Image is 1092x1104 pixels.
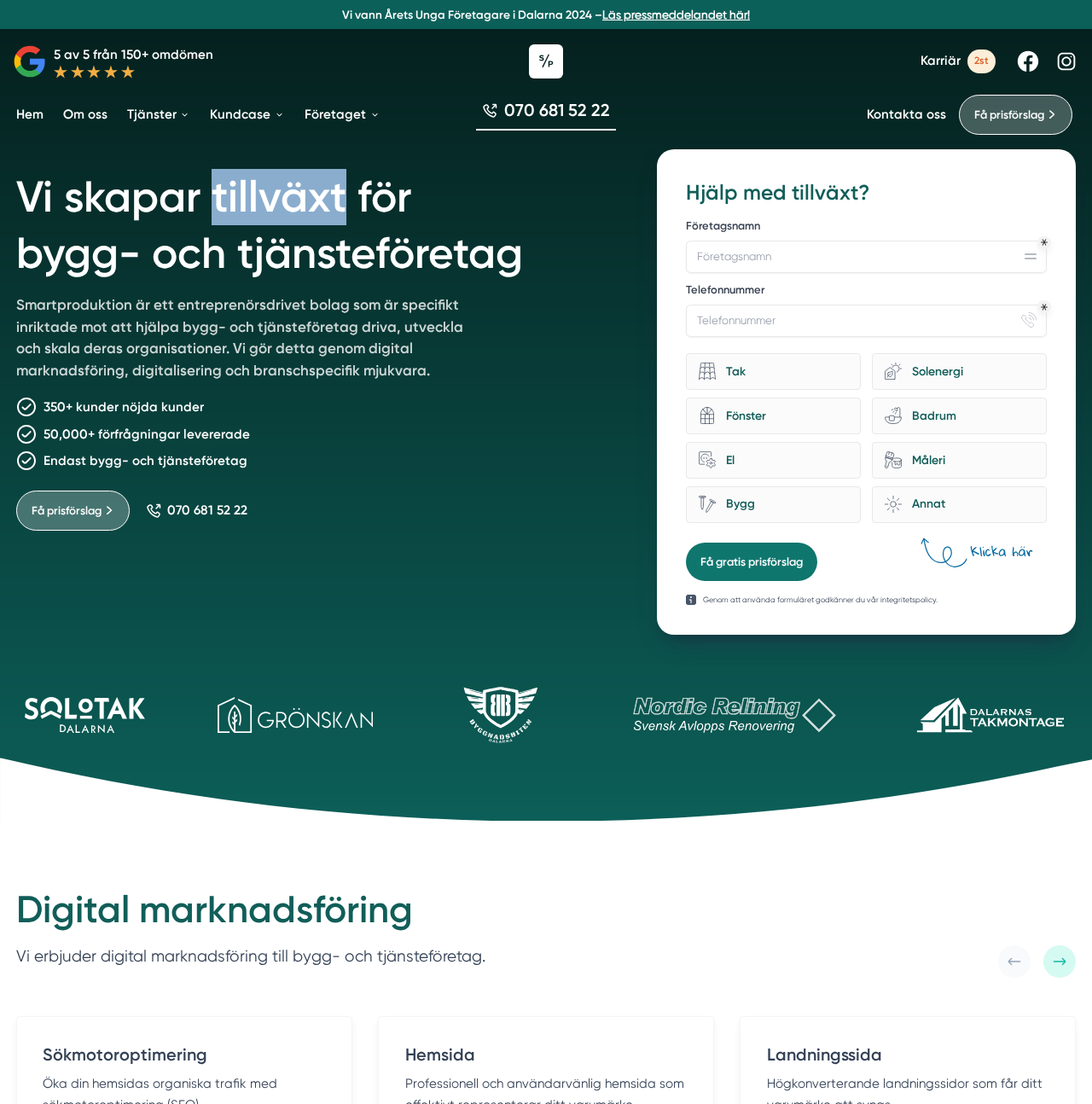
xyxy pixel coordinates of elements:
button: Få gratis prisförslag [686,543,817,581]
span: 2st [967,49,996,73]
input: Telefonnummer [686,305,1047,337]
span: 070 681 52 22 [167,503,247,519]
span: Få prisförslag [974,106,1044,124]
h4: Sökmotoroptimering [43,1043,325,1074]
p: 350+ kunder nöjda kunder [44,397,204,417]
a: Få prisförslag [16,491,130,531]
label: Företagsnamn [686,218,1047,237]
h3: Hjälp med tillväxt? [686,178,1047,208]
div: Obligatoriskt [1041,239,1048,246]
label: Telefonnummer [686,282,1047,301]
h4: Hemsida [405,1043,688,1074]
a: Få prisförslag [959,95,1072,135]
p: Smartproduktion är ett entreprenörsdrivet bolag som är specifikt inriktade mot att hjälpa bygg- o... [16,294,483,388]
a: Tjänster [124,94,194,137]
a: Om oss [60,94,111,137]
p: Endast bygg- och tjänsteföretag [44,450,247,471]
a: Hem [13,94,47,137]
a: Läs pressmeddelandet här! [602,8,750,21]
span: 070 681 52 22 [504,99,610,123]
span: Få prisförslag [32,502,102,520]
p: 5 av 5 från 150+ omdömen [54,44,213,65]
span: Karriär [921,53,961,69]
h1: Vi skapar tillväxt för bygg- och tjänsteföretag [16,149,619,294]
a: Kundcase [206,94,288,137]
input: Företagsnamn [686,241,1047,273]
a: Karriär 2st [921,49,996,73]
p: 50,000+ förfrågningar levererade [44,424,250,445]
h2: Digital marknadsföring [16,886,485,944]
p: Vi erbjuder digital marknadsföring till bygg- och tjänsteföretag. [16,944,485,969]
p: Vi vann Årets Unga Företagare i Dalarna 2024 – [7,7,1086,23]
a: 070 681 52 22 [476,99,617,131]
p: Genom att använda formuläret godkänner du vår integritetspolicy. [703,594,938,606]
a: Företaget [301,94,383,137]
div: Obligatoriskt [1041,304,1048,311]
a: Kontakta oss [867,107,946,123]
a: 070 681 52 22 [146,503,248,519]
h4: Landningssida [767,1043,1049,1074]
